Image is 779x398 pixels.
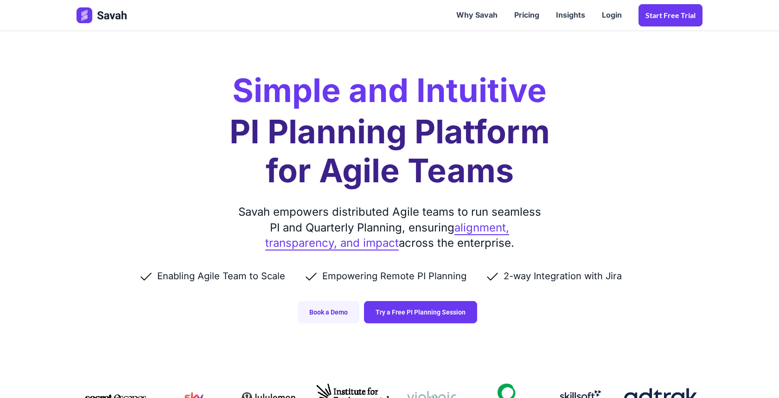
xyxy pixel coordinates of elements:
[298,301,359,323] a: Book a Demo
[364,301,477,323] a: Try a Free PI Planning Session
[448,1,506,30] a: Why Savah
[232,74,547,107] h2: Simple and Intuitive
[234,204,545,251] div: Savah empowers distributed Agile teams to run seamless PI and Quarterly Planning, ensuring across...
[594,1,630,30] a: Login
[304,270,485,282] li: Empowering Remote PI Planning
[139,270,304,282] li: Enabling Agile Team to Scale
[548,1,594,30] a: Insights
[485,270,640,282] li: 2-way Integration with Jira
[506,1,548,30] a: Pricing
[230,112,550,190] h1: PI Planning Platform for Agile Teams
[639,4,702,26] a: Start Free trial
